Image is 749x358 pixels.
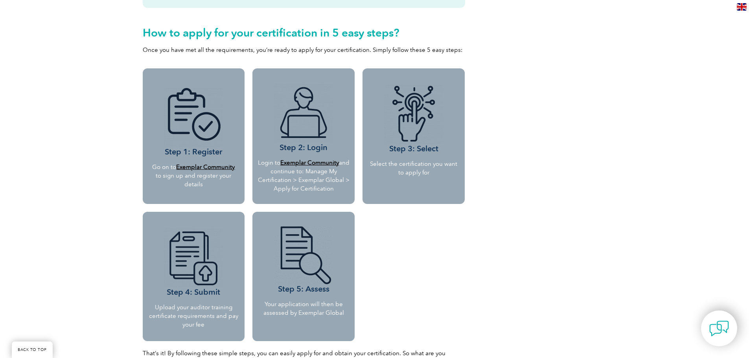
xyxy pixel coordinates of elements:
[737,3,747,11] img: en
[152,163,236,189] p: Go on to to sign up and register your details
[143,46,465,54] p: Once you have met all the requirements, you’re ready to apply for your certification. Simply foll...
[255,225,352,294] h3: Step 5: Assess
[257,158,350,193] p: Login to and continue to: Manage My Certification > Exemplar Global > Apply for Certification
[709,319,729,338] img: contact-chat.png
[368,160,459,177] p: Select the certification you want to apply for
[143,26,465,39] h2: How to apply for your certification in 5 easy steps?
[257,84,350,152] h3: Step 2: Login
[152,88,236,157] h3: Step 1: Register
[149,228,239,297] h3: Step 4: Submit
[149,303,239,329] p: Upload your auditor training certificate requirements and pay your fee
[280,159,339,166] a: Exemplar Community
[12,341,53,358] a: BACK TO TOP
[255,300,352,317] p: Your application will then be assessed by Exemplar Global
[368,85,459,154] h3: Step 3: Select
[176,163,235,171] a: Exemplar Community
